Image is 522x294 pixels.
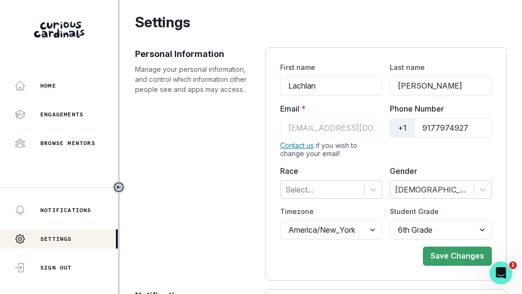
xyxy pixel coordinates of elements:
[113,181,125,193] button: Toggle sidebar
[280,165,376,177] label: Race
[509,261,517,269] span: 1
[390,206,486,216] label: Student Grade
[40,206,91,214] p: Notifications
[40,235,72,243] p: Settings
[280,206,376,216] label: Timezone
[390,165,486,177] label: Gender
[40,139,95,147] p: Browse Mentors
[280,141,314,149] a: Contact us
[280,141,382,158] div: if you wish to change your email!
[40,264,72,271] p: Sign Out
[135,11,507,33] p: Settings
[489,261,512,284] iframe: Intercom live chat
[135,47,256,60] p: Personal Information
[34,22,84,38] img: Curious Cardinals Logo
[390,103,486,114] label: Phone Number
[390,62,486,72] label: Last name
[280,103,376,114] label: Email
[40,82,56,90] p: Home
[423,247,492,266] button: Save Changes
[135,64,256,94] p: Manage your personal information, and control which information other people see and apps may acc...
[390,118,415,137] div: +1
[40,111,83,118] p: Engagements
[280,62,376,72] label: First name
